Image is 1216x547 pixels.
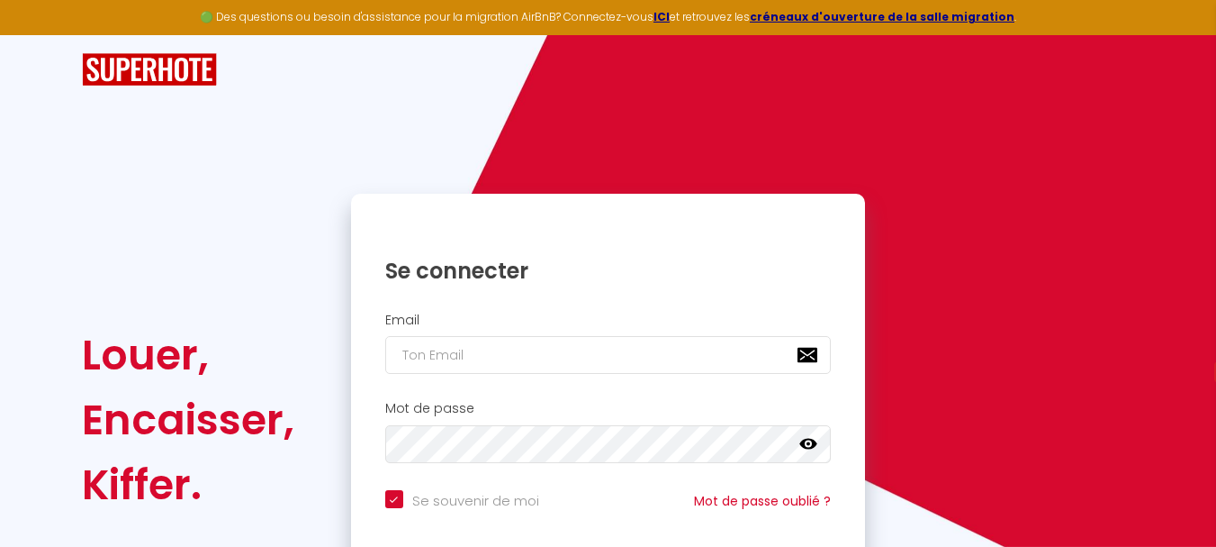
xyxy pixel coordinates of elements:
a: ICI [653,9,670,24]
a: créneaux d'ouverture de la salle migration [750,9,1014,24]
h2: Email [385,313,832,328]
a: Mot de passe oublié ? [694,492,831,510]
h2: Mot de passe [385,401,832,416]
h1: Se connecter [385,257,832,285]
input: Ton Email [385,336,832,374]
div: Encaisser, [82,387,294,452]
div: Kiffer. [82,452,294,517]
img: SuperHote logo [82,53,217,87]
div: Louer, [82,323,294,387]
